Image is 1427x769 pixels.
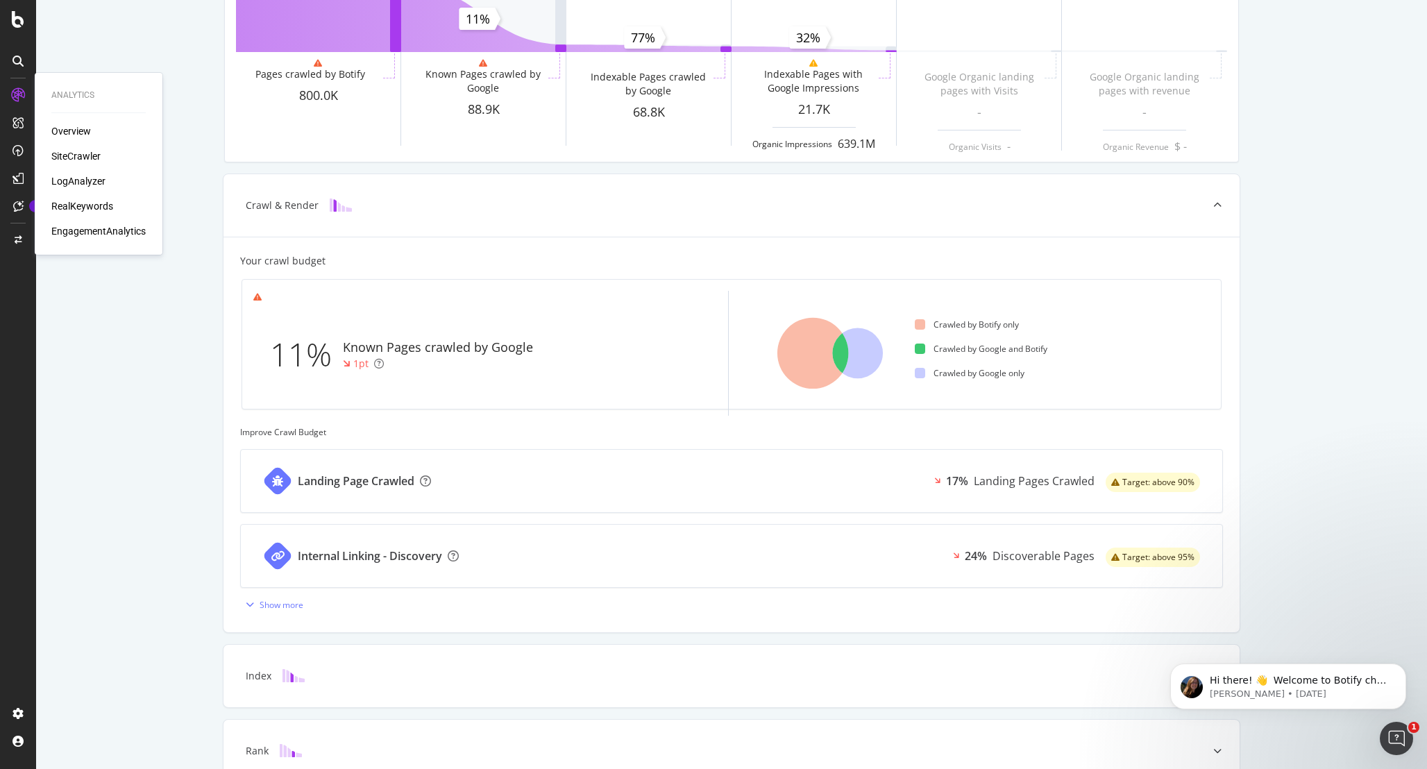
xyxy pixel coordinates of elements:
img: block-icon [330,198,352,212]
div: Crawled by Google only [915,367,1024,379]
div: Landing Page Crawled [298,473,414,489]
div: 1pt [353,357,369,371]
img: block-icon [282,669,305,682]
div: Index [246,669,271,683]
a: SiteCrawler [51,149,101,163]
div: Your crawl budget [240,254,326,268]
div: Pages crawled by Botify [255,67,365,81]
div: 639.1M [838,136,875,152]
a: EngagementAnalytics [51,224,146,238]
button: Show more [240,593,303,616]
div: 21.7K [732,101,896,119]
div: warning label [1106,548,1200,567]
div: Crawled by Google and Botify [915,343,1047,355]
div: 68.8K [566,103,731,121]
div: Show more [260,599,303,611]
a: Overview [51,124,91,138]
a: LogAnalyzer [51,174,105,188]
div: Indexable Pages with Google Impressions [751,67,875,95]
div: 17% [946,473,968,489]
a: RealKeywords [51,199,113,213]
div: Improve Crawl Budget [240,426,1223,438]
iframe: Intercom notifications message [1149,634,1427,732]
div: 24% [965,548,987,564]
div: Landing Pages Crawled [974,473,1095,489]
div: Known Pages crawled by Google [421,67,545,95]
div: 800.0K [236,87,400,105]
div: Indexable Pages crawled by Google [586,70,710,98]
a: Landing Page Crawled17%Landing Pages Crawledwarning label [240,449,1223,513]
img: block-icon [280,744,302,757]
div: Discoverable Pages [993,548,1095,564]
a: Internal Linking - Discovery24%Discoverable Pageswarning label [240,524,1223,588]
div: Tooltip anchor [29,200,42,212]
span: 1 [1408,722,1419,733]
div: Internal Linking - Discovery [298,548,442,564]
div: 88.9K [401,101,566,119]
div: 11% [270,332,343,378]
div: Rank [246,744,269,758]
div: warning label [1106,473,1200,492]
div: Known Pages crawled by Google [343,339,533,357]
div: Analytics [51,90,146,101]
span: Target: above 90% [1122,478,1194,487]
div: Crawled by Botify only [915,319,1019,330]
div: Crawl & Render [246,198,319,212]
span: Target: above 95% [1122,553,1194,561]
iframe: Intercom live chat [1380,722,1413,755]
div: Organic Impressions [752,138,832,150]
